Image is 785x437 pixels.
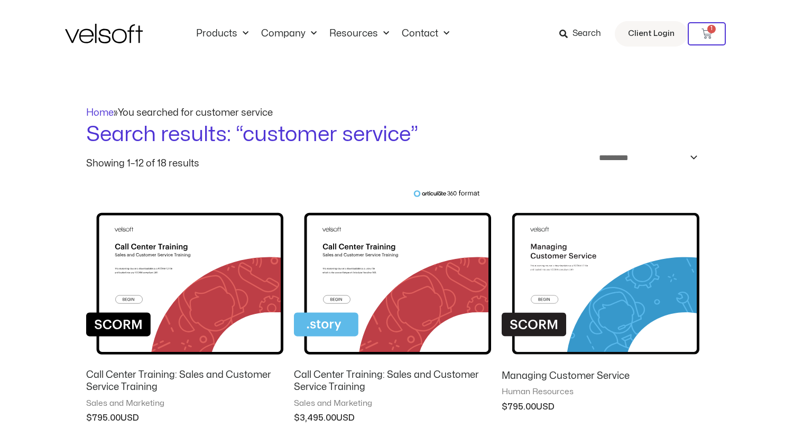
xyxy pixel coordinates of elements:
[255,28,323,40] a: CompanyMenu Toggle
[86,159,199,169] p: Showing 1–12 of 18 results
[86,190,283,361] img: Call Center Training: Sales and Customer Service Training
[86,414,121,422] bdi: 795.00
[294,369,491,394] h2: Call Center Training: Sales and Customer Service Training
[86,398,283,409] span: Sales and Marketing
[294,414,336,422] bdi: 3,495.00
[572,27,601,41] span: Search
[615,21,688,47] a: Client Login
[628,27,675,41] span: Client Login
[323,28,395,40] a: ResourcesMenu Toggle
[86,369,283,398] a: Call Center Training: Sales and Customer Service Training
[294,398,491,409] span: Sales and Marketing
[502,387,699,397] span: Human Resources
[86,414,92,422] span: $
[86,369,283,394] h2: Call Center Training: Sales and Customer Service Training
[118,108,273,117] span: You searched for customer service
[502,370,699,382] h2: Managing Customer Service
[502,190,699,361] img: Managing Customer Service
[294,414,300,422] span: $
[592,150,699,166] select: Shop order
[559,25,608,43] a: Search
[86,108,273,117] span: »
[688,22,726,45] a: 1
[502,370,699,387] a: Managing Customer Service
[190,28,456,40] nav: Menu
[707,25,716,33] span: 1
[65,24,143,43] img: Velsoft Training Materials
[190,28,255,40] a: ProductsMenu Toggle
[395,28,456,40] a: ContactMenu Toggle
[502,403,507,411] span: $
[86,108,114,117] a: Home
[86,120,699,150] h1: Search results: “customer service”
[502,403,536,411] bdi: 795.00
[294,369,491,398] a: Call Center Training: Sales and Customer Service Training
[294,190,491,361] img: Call Center Training: Sales and Customer Service Training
